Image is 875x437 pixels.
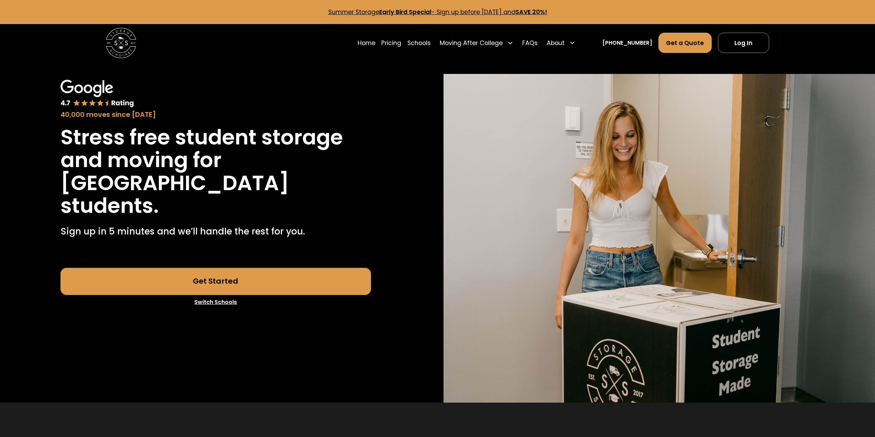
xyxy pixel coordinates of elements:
h1: [GEOGRAPHIC_DATA] [61,172,289,194]
div: Moving After College [437,32,516,53]
img: Storage Scholars main logo [106,28,136,58]
div: About [544,32,578,53]
h1: students. [61,194,159,217]
p: Sign up in 5 minutes and we’ll handle the rest for you. [61,225,305,238]
a: Get a Quote [658,33,712,53]
h1: Stress free student storage and moving for [61,126,371,172]
div: About [547,39,565,47]
a: [PHONE_NUMBER] [602,39,652,47]
a: Get Started [61,268,371,295]
a: Summer StorageEarly Bird Special- Sign up before [DATE] andSAVE 20%! [328,8,547,16]
strong: SAVE 20%! [515,8,547,16]
div: Moving After College [440,39,503,47]
div: 40,000 moves since [DATE] [61,110,371,120]
a: FAQs [522,32,538,53]
img: Google 4.7 star rating [61,80,134,108]
img: Storage Scholars will have everything waiting for you in your room when you arrive to campus. [444,74,875,403]
a: Schools [407,32,431,53]
a: Log In [718,33,769,53]
a: Switch Schools [61,295,371,309]
a: Pricing [381,32,401,53]
a: Home [358,32,375,53]
strong: Early Bird Special [379,8,431,16]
